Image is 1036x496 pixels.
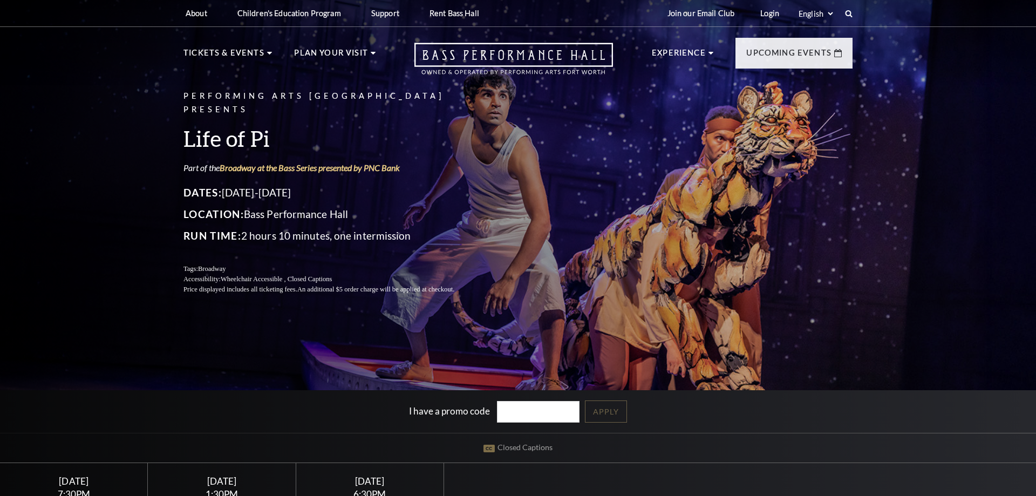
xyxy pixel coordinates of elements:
select: Select: [796,9,835,19]
span: An additional $5 order charge will be applied at checkout. [297,286,454,293]
p: Rent Bass Hall [430,9,479,18]
p: Tickets & Events [183,46,264,66]
div: [DATE] [161,475,283,487]
p: Upcoming Events [746,46,831,66]
span: Wheelchair Accessible , Closed Captions [221,275,332,283]
p: Part of the [183,162,480,174]
p: Children's Education Program [237,9,341,18]
div: [DATE] [309,475,431,487]
p: Bass Performance Hall [183,206,480,223]
p: Tags: [183,264,480,274]
p: Performing Arts [GEOGRAPHIC_DATA] Presents [183,90,480,117]
span: Location: [183,208,244,220]
p: [DATE]-[DATE] [183,184,480,201]
p: Experience [652,46,706,66]
p: Price displayed includes all ticketing fees. [183,284,480,295]
h3: Life of Pi [183,125,480,152]
p: Plan Your Visit [294,46,368,66]
label: I have a promo code [409,405,490,416]
span: Broadway [198,265,226,273]
a: Broadway at the Bass Series presented by PNC Bank [220,162,400,173]
p: Support [371,9,399,18]
span: Dates: [183,186,222,199]
p: About [186,9,207,18]
p: 2 hours 10 minutes, one intermission [183,227,480,244]
div: [DATE] [13,475,135,487]
span: Run Time: [183,229,241,242]
p: Accessibility: [183,274,480,284]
